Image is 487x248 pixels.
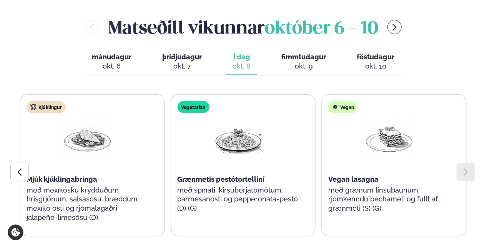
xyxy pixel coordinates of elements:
button: Í dag okt. 8 [226,49,257,75]
span: föstudagur [357,53,394,61]
span: þriðjudagur [162,53,202,61]
span: október 6 - 10 [265,20,378,37]
span: mánudagur [92,53,131,61]
p: með grænum linsubaunum, rjómkenndu béchameli og fullt af grænmeti (S) (G) [328,186,450,213]
h2: Matseðill vikunnar [108,15,378,40]
img: Vegan.svg [332,104,338,110]
button: menu-btn-left [85,20,99,34]
img: chicken.svg [30,104,37,110]
button: föstudagur okt. 10 [351,49,401,75]
img: Spagetti.png [214,119,263,155]
span: Í dag [233,52,251,62]
div: Vegan [328,101,358,113]
span: Mjúk kjúklingabringa [27,175,97,183]
button: mánudagur okt. 6 [86,49,138,75]
span: Grænmetis pestótortellíní [177,175,264,183]
img: Lasagna.png [365,119,414,155]
div: okt. 9 [281,62,326,71]
p: með spínati, kirsuberjatómötum, parmesanosti og pepperonata-pestó (D) (G) [177,186,299,213]
img: Chicken-breast.png [63,119,112,155]
button: fimmtudagur okt. 9 [275,49,332,75]
div: okt. 6 [92,62,131,71]
button: menu-btn-right [387,20,402,34]
span: fimmtudagur [281,53,326,61]
div: Vegetarian [177,101,209,113]
span: Vegan lasagna [328,175,379,183]
a: Cookie settings [8,225,23,240]
div: okt. 10 [357,62,394,71]
div: Kjúklingur [27,101,66,113]
div: okt. 7 [162,62,202,71]
p: með mexíkósku krydduðum hrísgrjónum, salsasósu, bræddum mexíkó osti og rjómalagaðri jalapeño-lime... [27,186,149,223]
div: okt. 8 [233,62,251,71]
button: þriðjudagur okt. 7 [156,49,208,75]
